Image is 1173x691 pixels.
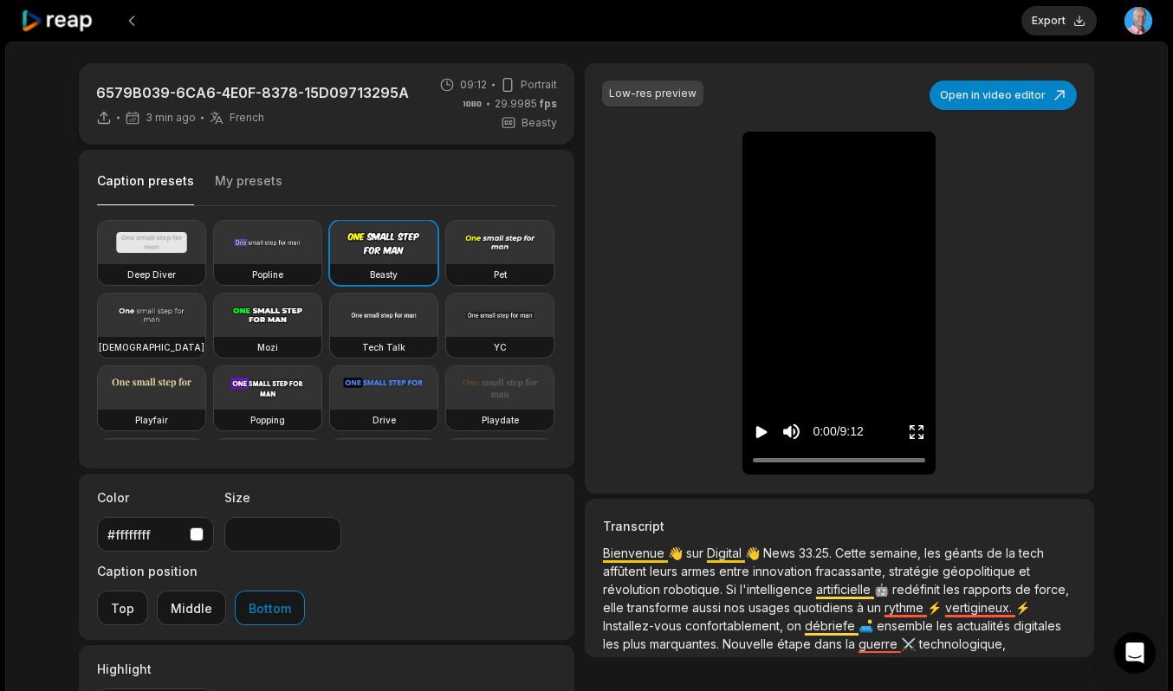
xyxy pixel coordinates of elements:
span: les [936,618,956,633]
p: 6579B039-6CA6-4E0F-8378-15D09713295A [96,82,409,103]
button: My presets [215,172,282,205]
label: Size [224,488,341,507]
span: usages [749,600,794,615]
h3: YC [494,340,507,354]
span: elle [603,600,627,615]
span: nos [724,600,749,615]
h3: Popping [250,413,285,427]
span: vertigineux. [945,600,1015,615]
span: les [924,546,944,560]
span: 33.25. [799,546,835,560]
span: plus [623,636,650,651]
span: technologique, [919,636,1006,651]
p: 👋 👋 🤖 ⚡ ⚡ 🛋️ ⚔️ 🔒 🔒 ⚖️ 🛠️ 🛠️ 🚀 🌍 🌍 🎉 👁️‍🗨️ 💵 💵 🌟 🍏 🌐 🌐 💪 🔄 🔄 ⏩ 🔄 🔄 🔄 🔍 🔍 🤖 🚀 [603,544,1076,653]
button: Bottom [235,591,305,625]
span: robotique. [664,582,726,597]
button: Caption presets [97,172,194,206]
span: Beasty [522,115,557,131]
span: confortablement, [685,618,787,633]
span: innovation [753,564,815,578]
span: stratégie [889,564,943,578]
span: Nouvelle [723,636,777,651]
span: les [943,582,963,597]
span: la [1006,546,1019,560]
span: révolution [603,582,664,597]
span: dans [814,636,846,651]
span: digitales [1014,618,1061,633]
span: transforme [627,600,692,615]
span: à [857,600,867,615]
span: guerre [859,636,901,651]
span: Si [726,582,740,597]
span: 3 min ago [146,111,196,125]
h3: Transcript [603,517,1076,535]
span: marquantes. [650,636,723,651]
label: Color [97,488,214,507]
h3: Deep Diver [127,268,176,281]
h3: Playdate [482,413,519,427]
span: News [763,546,799,560]
span: rythme [885,600,927,615]
span: French [230,111,264,125]
span: de [987,546,1006,560]
span: aussi [692,600,724,615]
label: Caption position [97,562,305,580]
span: débriefe [805,618,859,633]
span: les [603,636,623,651]
h3: Tech Talk [362,340,405,354]
span: fracassante, [815,564,889,578]
span: Portrait [521,77,557,93]
span: Digital [707,546,745,560]
h3: Mozi [257,340,278,354]
span: Bienvenue [603,546,668,560]
span: la [846,636,859,651]
button: #ffffffff [97,517,214,552]
button: Export [1021,6,1097,36]
h3: Drive [373,413,396,427]
span: un [867,600,885,615]
span: fps [540,97,557,110]
span: 29.9985 [495,96,557,112]
span: l'intelligence [740,582,816,597]
span: quotidiens [794,600,857,615]
span: leurs [650,564,681,578]
button: Play video [753,416,770,448]
button: Open in video editor [930,81,1077,110]
span: étape [777,636,814,651]
span: 09:12 [460,77,487,93]
div: #ffffffff [107,526,183,544]
span: redéfinit [892,582,943,597]
span: Cette [835,546,870,560]
span: géopolitique [943,564,1019,578]
span: de [1015,582,1034,597]
span: rapports [963,582,1015,597]
button: Mute sound [781,421,802,442]
span: armes [681,564,719,578]
span: sur [686,546,707,560]
h3: [DEMOGRAPHIC_DATA] [99,340,204,354]
span: affûtent [603,564,650,578]
button: Enter Fullscreen [908,416,925,448]
h3: Playfair [135,413,168,427]
h3: Beasty [370,268,398,281]
div: Low-res preview [609,86,697,101]
span: on [787,618,805,633]
label: Highlight [97,660,214,678]
span: artificielle [816,582,874,597]
span: force, [1034,582,1069,597]
div: 0:00 / 9:12 [813,423,863,441]
span: entre [719,564,753,578]
span: tech [1019,546,1044,560]
span: semaine, [870,546,924,560]
span: géants [944,546,987,560]
button: Middle [157,591,226,625]
span: ensemble [877,618,936,633]
h3: Pet [494,268,507,281]
span: et [1019,564,1030,578]
div: Open Intercom Messenger [1114,632,1156,674]
span: actualités [956,618,1014,633]
h3: Popline [252,268,283,281]
span: Installez-vous [603,618,685,633]
button: Top [97,591,148,625]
